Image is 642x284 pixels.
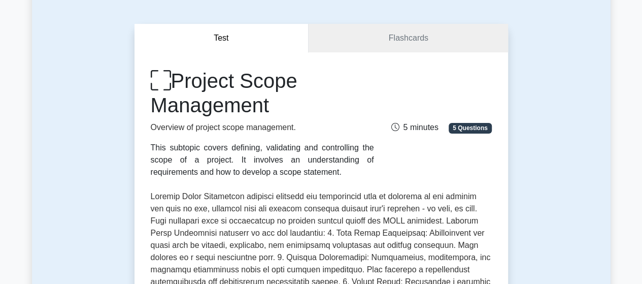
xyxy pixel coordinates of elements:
span: 5 Questions [449,123,491,133]
a: Flashcards [309,24,508,53]
span: 5 minutes [391,123,438,132]
h1: Project Scope Management [151,69,374,117]
p: Overview of project scope management. [151,121,374,134]
button: Test [134,24,309,53]
div: This subtopic covers defining, validating and controlling the scope of a project. It involves an ... [151,142,374,178]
